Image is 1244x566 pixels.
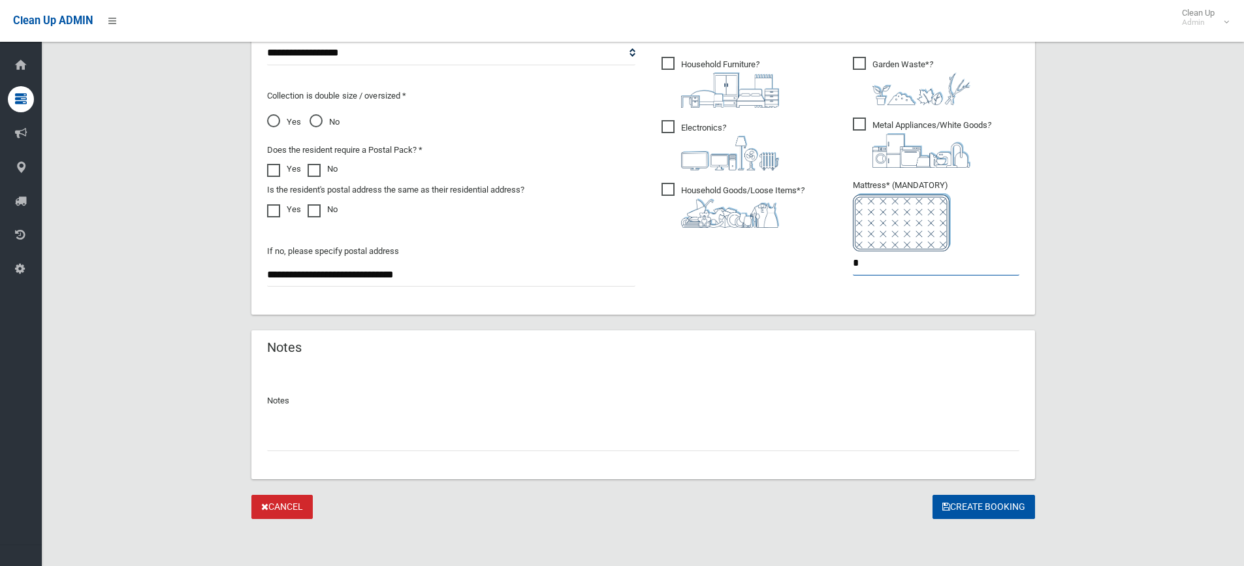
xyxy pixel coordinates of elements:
[13,14,93,27] span: Clean Up ADMIN
[872,133,970,168] img: 36c1b0289cb1767239cdd3de9e694f19.png
[681,59,779,108] i: ?
[1182,18,1215,27] small: Admin
[1175,8,1228,27] span: Clean Up
[662,120,779,170] span: Electronics
[310,114,340,130] span: No
[267,114,301,130] span: Yes
[933,495,1035,519] button: Create Booking
[853,57,970,105] span: Garden Waste*
[308,161,338,177] label: No
[872,59,970,105] i: ?
[267,161,301,177] label: Yes
[681,123,779,170] i: ?
[267,182,524,198] label: Is the resident's postal address the same as their residential address?
[662,57,779,108] span: Household Furniture
[308,202,338,217] label: No
[853,180,1019,251] span: Mattress* (MANDATORY)
[853,118,991,168] span: Metal Appliances/White Goods
[267,244,399,259] label: If no, please specify postal address
[251,495,313,519] a: Cancel
[251,335,317,360] header: Notes
[267,142,423,158] label: Does the resident require a Postal Pack? *
[872,120,991,168] i: ?
[267,202,301,217] label: Yes
[872,72,970,105] img: 4fd8a5c772b2c999c83690221e5242e0.png
[681,72,779,108] img: aa9efdbe659d29b613fca23ba79d85cb.png
[267,88,635,104] p: Collection is double size / oversized *
[681,198,779,228] img: b13cc3517677393f34c0a387616ef184.png
[853,193,951,251] img: e7408bece873d2c1783593a074e5cb2f.png
[267,393,1019,409] p: Notes
[681,136,779,170] img: 394712a680b73dbc3d2a6a3a7ffe5a07.png
[681,185,805,228] i: ?
[662,183,805,228] span: Household Goods/Loose Items*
